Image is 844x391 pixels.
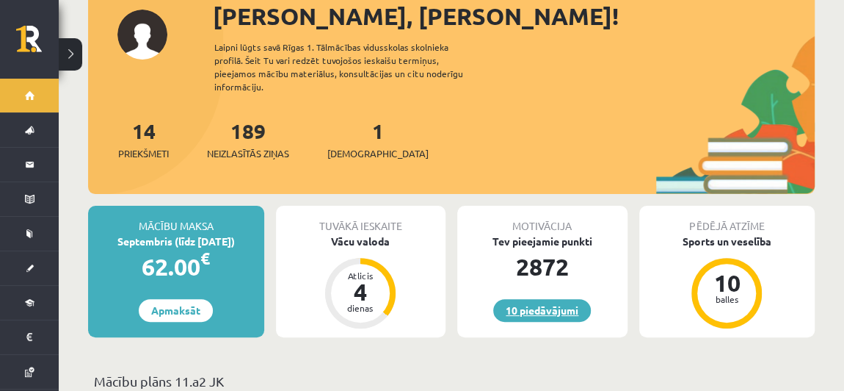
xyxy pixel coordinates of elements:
div: dienas [338,304,382,312]
a: 1[DEMOGRAPHIC_DATA] [327,118,429,161]
div: Septembris (līdz [DATE]) [88,234,264,249]
div: Sports un veselība [639,234,815,249]
div: 10 [705,271,749,295]
div: Tev pieejamie punkti [457,234,627,249]
div: Vācu valoda [276,234,446,249]
span: [DEMOGRAPHIC_DATA] [327,146,429,161]
a: 189Neizlasītās ziņas [207,118,289,161]
a: Apmaksāt [139,299,213,322]
div: 62.00 [88,249,264,284]
div: Pēdējā atzīme [639,206,815,234]
div: 2872 [457,249,627,284]
span: Priekšmeti [118,146,169,161]
a: Vācu valoda Atlicis 4 dienas [276,234,446,331]
span: € [200,248,210,269]
p: Mācību plāns 11.a2 JK [94,371,809,391]
div: Atlicis [338,271,382,280]
div: balles [705,295,749,304]
span: Neizlasītās ziņas [207,146,289,161]
a: Sports un veselība 10 balles [639,234,815,331]
div: Tuvākā ieskaite [276,206,446,234]
div: Mācību maksa [88,206,264,234]
div: Motivācija [457,206,627,234]
div: 4 [338,280,382,304]
a: Rīgas 1. Tālmācības vidusskola [16,26,59,62]
a: 14Priekšmeti [118,118,169,161]
div: Laipni lūgts savā Rīgas 1. Tālmācības vidusskolas skolnieka profilā. Šeit Tu vari redzēt tuvojošo... [214,40,489,93]
a: 10 piedāvājumi [493,299,591,322]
